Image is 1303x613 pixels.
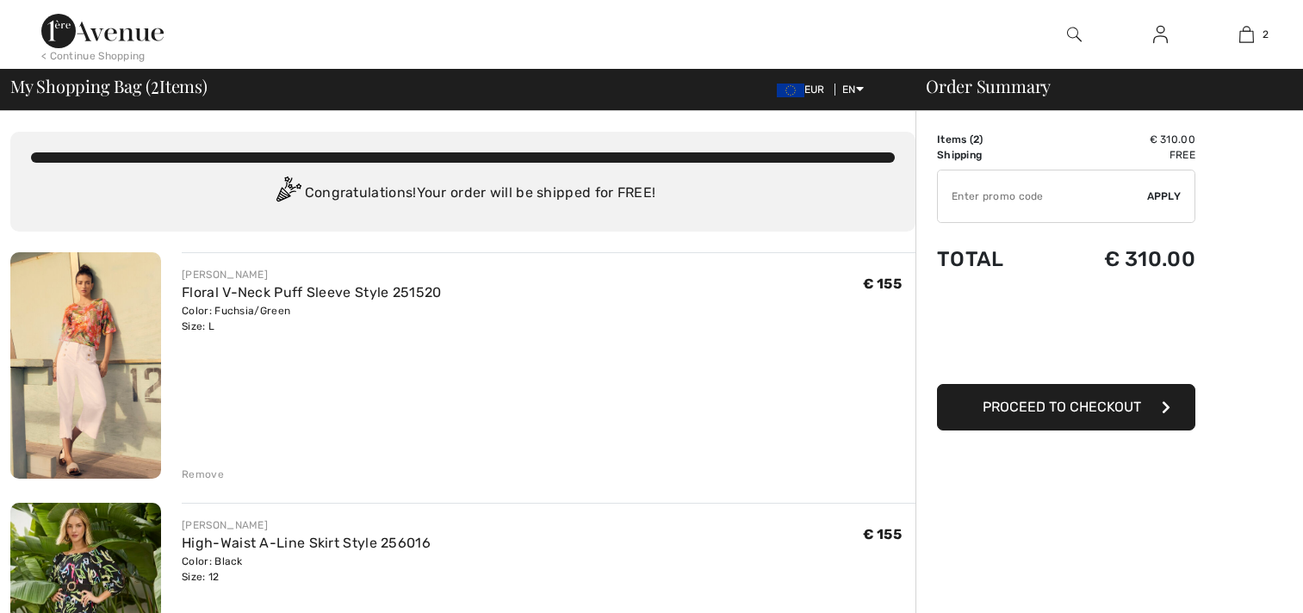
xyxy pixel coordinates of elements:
[1067,24,1082,45] img: search the website
[1239,24,1254,45] img: My Bag
[182,467,224,482] div: Remove
[1046,132,1195,147] td: € 310.00
[905,77,1293,95] div: Order Summary
[182,303,441,334] div: Color: Fuchsia/Green Size: L
[182,517,431,533] div: [PERSON_NAME]
[10,252,161,479] img: Floral V-Neck Puff Sleeve Style 251520
[863,276,903,292] span: € 155
[41,14,164,48] img: 1ère Avenue
[938,170,1147,222] input: Promo code
[937,132,1046,147] td: Items ( )
[182,554,431,585] div: Color: Black Size: 12
[777,84,804,97] img: Euro
[10,77,208,95] span: My Shopping Bag ( Items)
[270,176,305,211] img: Congratulation2.svg
[937,230,1046,288] td: Total
[1139,24,1182,46] a: Sign In
[1147,189,1182,204] span: Apply
[151,73,159,96] span: 2
[863,526,903,542] span: € 155
[1046,230,1195,288] td: € 310.00
[983,399,1141,415] span: Proceed to Checkout
[937,384,1195,430] button: Proceed to Checkout
[41,48,146,64] div: < Continue Shopping
[842,84,864,96] span: EN
[1263,27,1269,42] span: 2
[31,176,895,211] div: Congratulations! Your order will be shipped for FREE!
[937,288,1195,378] iframe: PayPal
[182,284,441,300] a: Floral V-Neck Puff Sleeve Style 251520
[1153,24,1168,45] img: My Info
[182,535,431,551] a: High-Waist A-Line Skirt Style 256016
[937,147,1046,163] td: Shipping
[1046,147,1195,163] td: Free
[182,267,441,282] div: [PERSON_NAME]
[973,133,979,146] span: 2
[1204,24,1288,45] a: 2
[777,84,832,96] span: EUR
